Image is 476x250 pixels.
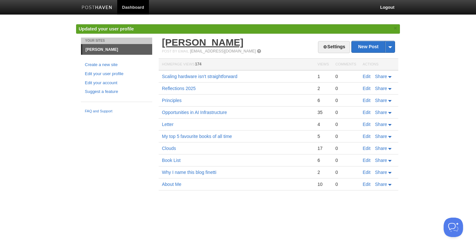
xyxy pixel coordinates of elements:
a: [EMAIL_ADDRESS][DOMAIN_NAME] [190,49,256,53]
img: Posthaven-bar [82,6,112,10]
div: 17 [317,145,329,151]
a: My top 5 favourite books of all time [162,134,232,139]
div: 5 [317,133,329,139]
a: Book List [162,158,181,163]
a: Suggest a feature [85,88,148,95]
a: Edit [363,158,370,163]
a: New Post [352,41,395,52]
a: Edit [363,74,370,79]
span: Share [375,158,387,163]
span: Share [375,182,387,187]
a: Why I name this blog finetti [162,170,216,175]
span: Share [375,86,387,91]
a: Edit your user profile [85,71,148,77]
a: Edit your account [85,80,148,86]
span: Share [375,134,387,139]
a: Edit [363,98,370,103]
span: Share [375,146,387,151]
a: About Me [162,182,181,187]
a: Edit [363,122,370,127]
th: Homepage Views [159,59,314,71]
div: 0 [335,133,356,139]
div: 0 [335,121,356,127]
div: 6 [317,157,329,163]
th: Comments [332,59,359,71]
span: Share [375,98,387,103]
div: 2 [317,169,329,175]
div: 4 [317,121,329,127]
a: Edit [363,146,370,151]
div: 1 [317,74,329,79]
a: Reflections 2025 [162,86,196,91]
a: [PERSON_NAME] [82,44,152,55]
span: Share [375,110,387,115]
div: 0 [335,74,356,79]
a: Opportunities in AI Infrastructure [162,110,227,115]
div: 2 [317,85,329,91]
a: [PERSON_NAME] [162,37,244,48]
div: 0 [335,85,356,91]
a: Edit [363,110,370,115]
iframe: Help Scout Beacon - Open [444,218,463,237]
a: Letter [162,122,174,127]
a: × [392,24,398,32]
a: Edit [363,86,370,91]
a: Edit [363,170,370,175]
div: 0 [335,169,356,175]
span: Share [375,74,387,79]
a: Edit [363,182,370,187]
span: Post by Email [162,49,189,53]
a: Scaling hardware isn't straightforward [162,74,237,79]
span: Share [375,122,387,127]
th: Views [314,59,332,71]
div: 0 [335,109,356,115]
li: Your Sites [81,38,152,44]
div: 0 [335,157,356,163]
div: 0 [335,145,356,151]
div: 6 [317,97,329,103]
div: 0 [335,181,356,187]
th: Actions [359,59,398,71]
span: Share [375,170,387,175]
span: 174 [195,62,201,66]
a: Principles [162,98,182,103]
div: 10 [317,181,329,187]
a: Create a new site [85,62,148,68]
a: Clouds [162,146,176,151]
div: 0 [335,97,356,103]
a: Settings [318,41,350,53]
a: Edit [363,134,370,139]
div: 35 [317,109,329,115]
span: Updated your user profile [79,26,134,31]
a: FAQ and Support [85,108,148,114]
